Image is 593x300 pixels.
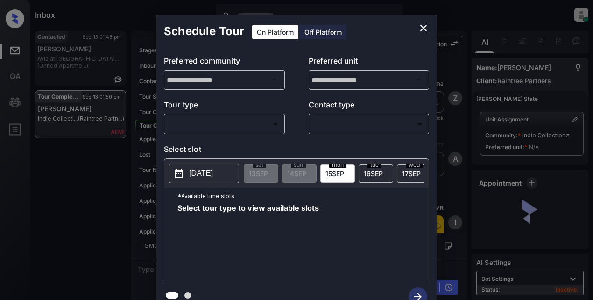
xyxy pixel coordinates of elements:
[329,162,346,168] span: mon
[169,164,239,183] button: [DATE]
[397,164,431,183] div: date-select
[367,162,381,168] span: tue
[177,204,319,279] span: Select tour type to view available slots
[402,170,421,178] span: 17 SEP
[309,99,430,114] p: Contact type
[164,143,429,158] p: Select slot
[309,55,430,70] p: Preferred unit
[164,99,285,114] p: Tour type
[406,162,423,168] span: wed
[325,170,344,178] span: 15 SEP
[164,55,285,70] p: Preferred community
[359,164,393,183] div: date-select
[156,15,252,48] h2: Schedule Tour
[320,164,355,183] div: date-select
[177,188,429,204] p: *Available time slots
[189,168,213,179] p: [DATE]
[252,25,298,39] div: On Platform
[300,25,346,39] div: Off Platform
[414,19,433,37] button: close
[364,170,383,178] span: 16 SEP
